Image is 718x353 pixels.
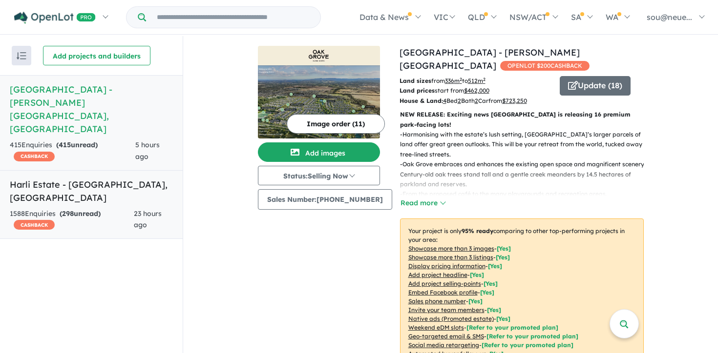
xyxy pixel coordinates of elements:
span: [ Yes ] [468,297,483,305]
p: from [400,76,552,86]
span: [ Yes ] [497,245,511,252]
img: Oak Grove Estate - Clyde North [258,65,380,138]
button: Sales Number:[PHONE_NUMBER] [258,189,392,210]
h5: [GEOGRAPHIC_DATA] - [PERSON_NAME][GEOGRAPHIC_DATA] , [GEOGRAPHIC_DATA] [10,83,173,136]
img: Oak Grove Estate - Clyde North Logo [262,50,376,61]
button: Read more [400,197,446,209]
u: Showcase more than 3 listings [408,254,493,261]
u: Social media retargeting [408,341,479,349]
span: [ Yes ] [470,271,484,278]
span: [Yes] [496,315,510,322]
span: [ Yes ] [488,262,502,270]
u: Add project selling-points [408,280,481,287]
u: Add project headline [408,271,467,278]
sup: 2 [483,77,486,82]
u: 336 m [445,77,462,84]
strong: ( unread) [60,209,101,218]
u: 4 [443,97,446,104]
span: 298 [62,209,74,218]
u: Sales phone number [408,297,466,305]
input: Try estate name, suburb, builder or developer [148,7,318,28]
button: Image order (11) [287,114,385,134]
img: sort.svg [17,52,26,59]
b: Land prices [400,87,435,94]
p: NEW RELEASE: Exciting news [GEOGRAPHIC_DATA] is releasing 16 premium park-facing lots! [400,110,644,130]
u: Display pricing information [408,262,486,270]
u: 2 [458,97,461,104]
span: 23 hours ago [134,209,162,230]
u: 2 [475,97,478,104]
img: Openlot PRO Logo White [14,12,96,24]
b: House & Land: [400,97,443,104]
span: sou@neue... [647,12,692,22]
span: 5 hours ago [135,140,160,161]
p: start from [400,86,552,96]
button: Status:Selling Now [258,166,380,185]
span: [ Yes ] [487,306,501,314]
div: 415 Enquir ies [10,139,135,163]
u: $ 462,000 [464,87,489,94]
b: Land sizes [400,77,431,84]
b: 95 % ready [462,227,493,235]
strong: ( unread) [56,140,98,149]
h5: Harli Estate - [GEOGRAPHIC_DATA] , [GEOGRAPHIC_DATA] [10,178,173,204]
a: Oak Grove Estate - Clyde North LogoOak Grove Estate - Clyde North [258,46,380,138]
button: Update (18) [560,76,631,96]
span: [ Yes ] [480,289,494,296]
span: CASHBACK [14,152,55,161]
u: Geo-targeted email & SMS [408,333,484,340]
button: Add projects and builders [43,46,150,65]
a: [GEOGRAPHIC_DATA] - [PERSON_NAME][GEOGRAPHIC_DATA] [400,47,580,71]
span: [Refer to your promoted plan] [466,324,558,331]
button: Add images [258,142,380,162]
span: CASHBACK [14,220,55,230]
span: [ Yes ] [496,254,510,261]
u: Embed Facebook profile [408,289,478,296]
u: Showcase more than 3 images [408,245,494,252]
span: to [462,77,486,84]
span: 415 [59,140,71,149]
p: - Oak Grove embraces and enhances the existing open space and magnificent scenery. Century-old oa... [400,159,652,189]
span: [Refer to your promoted plan] [486,333,578,340]
div: 1588 Enquir ies [10,208,134,232]
u: $ 723,250 [502,97,527,104]
u: Weekend eDM slots [408,324,464,331]
p: - Harmonising with the estate’s lush setting, [GEOGRAPHIC_DATA]’s larger parcels of land offer gr... [400,130,652,159]
u: Invite your team members [408,306,485,314]
span: [ Yes ] [484,280,498,287]
u: 512 m [468,77,486,84]
p: Bed Bath Car from [400,96,552,106]
u: Native ads (Promoted estate) [408,315,494,322]
span: OPENLOT $ 200 CASHBACK [500,61,590,71]
sup: 2 [460,77,462,82]
span: [Refer to your promoted plan] [482,341,573,349]
p: - From the proposed café to the many playgrounds and recreation areas. [GEOGRAPHIC_DATA] features... [400,189,652,219]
